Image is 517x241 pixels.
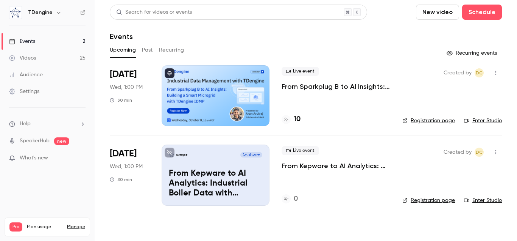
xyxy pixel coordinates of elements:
[110,32,133,41] h1: Events
[9,38,35,45] div: Events
[402,197,455,204] a: Registration page
[20,154,48,162] span: What's new
[110,163,143,170] span: Wed, 1:00 PM
[110,148,137,160] span: [DATE]
[142,44,153,56] button: Past
[475,68,484,77] span: Daniel Clow
[176,153,188,157] p: TDengine
[159,44,184,56] button: Recurring
[444,68,472,77] span: Created by
[443,47,502,59] button: Recurring events
[169,169,262,198] p: From Kepware to AI Analytics: Industrial Boiler Data with TDengine IDMP
[462,5,502,20] button: Schedule
[464,197,502,204] a: Enter Studio
[110,83,143,91] span: Wed, 1:00 PM
[475,148,484,157] span: Daniel Clow
[110,65,149,126] div: Oct 8 Wed, 10:00 AM (America/Los Angeles)
[282,82,390,91] a: From Sparkplug B to AI Insights: Building a Smart Microgrid with TDengine IDMP
[20,137,50,145] a: SpeakerHub
[282,161,390,170] a: From Kepware to AI Analytics: Industrial Boiler Data with TDengine IDMP
[294,114,301,124] h4: 10
[110,145,149,205] div: Oct 15 Wed, 10:00 AM (America/Los Angeles)
[476,68,483,77] span: DC
[28,9,53,16] h6: TDengine
[67,224,85,230] a: Manage
[9,88,39,95] div: Settings
[282,146,319,155] span: Live event
[27,224,62,230] span: Plan usage
[476,148,483,157] span: DC
[110,176,132,183] div: 30 min
[416,5,459,20] button: New video
[294,194,298,204] h4: 0
[282,114,301,124] a: 10
[9,54,36,62] div: Videos
[402,117,455,124] a: Registration page
[282,194,298,204] a: 0
[9,71,43,79] div: Audience
[464,117,502,124] a: Enter Studio
[162,145,269,205] a: From Kepware to AI Analytics: Industrial Boiler Data with TDengine IDMPTDengine[DATE] 1:00 PMFrom...
[116,8,192,16] div: Search for videos or events
[110,44,136,56] button: Upcoming
[20,120,31,128] span: Help
[110,68,137,80] span: [DATE]
[9,6,22,19] img: TDengine
[110,97,132,103] div: 30 min
[54,137,69,145] span: new
[240,152,262,158] span: [DATE] 1:00 PM
[444,148,472,157] span: Created by
[282,67,319,76] span: Live event
[9,222,22,232] span: Pro
[9,120,86,128] li: help-dropdown-opener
